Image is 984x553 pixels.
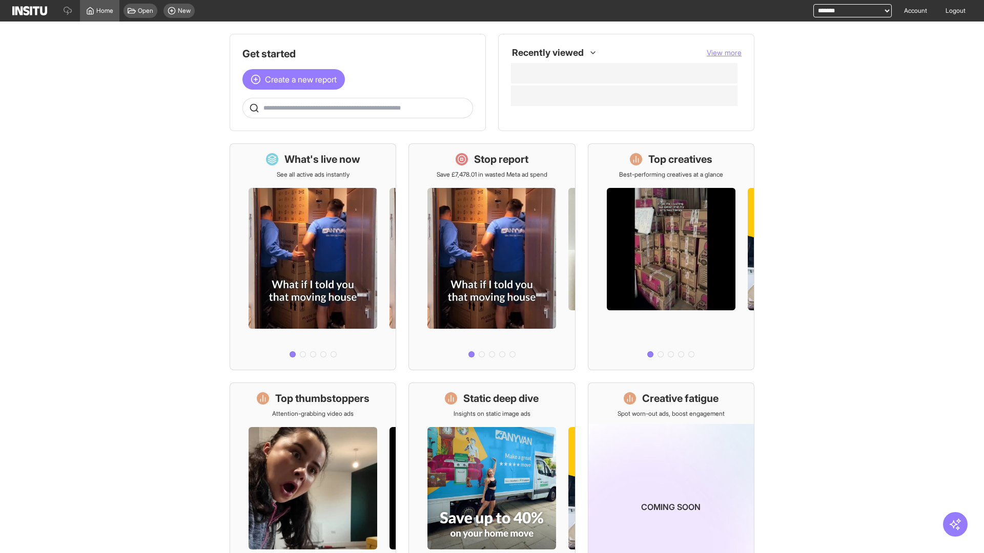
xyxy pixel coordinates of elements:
[648,152,712,166] h1: Top creatives
[265,73,337,86] span: Create a new report
[230,143,396,370] a: What's live nowSee all active ads instantly
[96,7,113,15] span: Home
[408,143,575,370] a: Stop reportSave £7,478.01 in wasted Meta ad spend
[284,152,360,166] h1: What's live now
[474,152,528,166] h1: Stop report
[138,7,153,15] span: Open
[707,48,742,58] button: View more
[242,47,473,61] h1: Get started
[707,48,742,57] span: View more
[275,391,370,406] h1: Top thumbstoppers
[242,69,345,90] button: Create a new report
[454,410,530,418] p: Insights on static image ads
[463,391,539,406] h1: Static deep dive
[277,171,350,179] p: See all active ads instantly
[178,7,191,15] span: New
[272,410,354,418] p: Attention-grabbing video ads
[437,171,547,179] p: Save £7,478.01 in wasted Meta ad spend
[588,143,754,370] a: Top creativesBest-performing creatives at a glance
[12,6,47,15] img: Logo
[619,171,723,179] p: Best-performing creatives at a glance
